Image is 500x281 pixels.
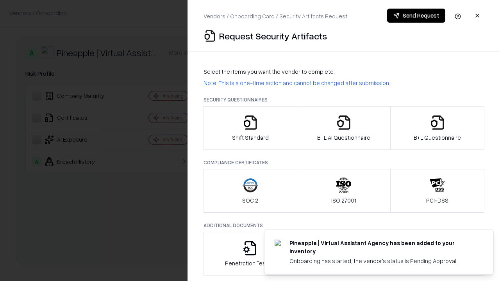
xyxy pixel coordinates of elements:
[390,169,484,213] button: PCI-DSS
[390,106,484,150] button: B+L Questionnaire
[289,239,475,255] div: Pineapple | Virtual Assistant Agency has been added to your inventory
[204,222,484,229] p: Additional Documents
[204,79,484,87] p: Note: This is a one-time action and cannot be changed after submission.
[426,196,448,205] p: PCI-DSS
[317,133,370,142] p: B+L AI Questionnaire
[204,106,297,150] button: Shift Standard
[297,106,391,150] button: B+L AI Questionnaire
[232,133,269,142] p: Shift Standard
[289,257,475,265] div: Onboarding has started, the vendor's status is Pending Approval.
[204,12,347,20] p: Vendors / Onboarding Card / Security Artifacts Request
[204,232,297,276] button: Penetration Testing
[204,169,297,213] button: SOC 2
[204,68,484,76] p: Select the items you want the vendor to complete:
[242,196,258,205] p: SOC 2
[331,196,356,205] p: ISO 27001
[414,133,461,142] p: B+L Questionnaire
[204,96,484,103] p: Security Questionnaires
[225,259,275,267] p: Penetration Testing
[204,159,484,166] p: Compliance Certificates
[219,30,327,42] p: Request Security Artifacts
[387,9,445,23] button: Send Request
[297,169,391,213] button: ISO 27001
[274,239,283,248] img: trypineapple.com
